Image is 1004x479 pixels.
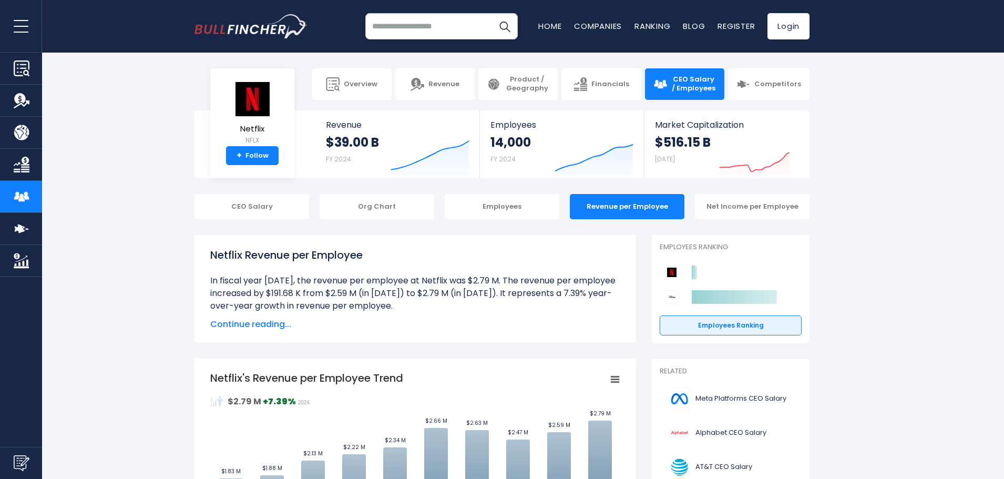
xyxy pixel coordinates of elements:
span: Competitors [754,80,801,89]
strong: $2.79 M [228,395,261,407]
span: Employees [490,120,633,130]
div: Net Income per Employee [695,194,810,219]
a: Blog [683,21,705,32]
strong: 14,000 [490,134,531,150]
text: $1.83 M [221,467,241,475]
a: Employees 14,000 FY 2024 [480,110,643,178]
img: T logo [666,455,692,479]
p: Related [660,367,802,376]
a: Revenue [395,68,475,100]
img: Walt Disney Company competitors logo [665,290,679,304]
img: Netflix competitors logo [665,266,679,279]
div: Employees [445,194,559,219]
small: FY 2024 [490,155,516,164]
small: [DATE] [655,155,675,164]
text: $2.63 M [466,419,488,427]
span: Market Capitalization [655,120,798,130]
li: In fiscal year [DATE], the revenue per employee at Netflix was $2.79 M. The revenue per employee ... [210,274,620,312]
text: $1.88 M [262,464,282,472]
text: $2.66 M [425,417,447,425]
span: Meta Platforms CEO Salary [695,394,786,403]
a: Go to homepage [194,14,308,38]
text: $2.59 M [548,421,570,429]
a: Ranking [634,21,670,32]
a: Market Capitalization $516.15 B [DATE] [644,110,808,178]
p: Employees Ranking [660,243,802,252]
div: CEO Salary [194,194,309,219]
a: Companies [574,21,622,32]
a: Netflix NFLX [233,81,271,147]
img: META logo [666,387,692,411]
img: RevenuePerEmployee.svg [210,395,223,407]
text: $2.22 M [343,443,365,451]
a: Competitors [728,68,810,100]
span: CEO Salary / Employees [671,75,716,93]
a: +Follow [226,146,279,165]
a: Employees Ranking [660,315,802,335]
text: $2.47 M [508,429,528,436]
a: Home [538,21,561,32]
a: Product / Geography [478,68,558,100]
button: Search [491,13,518,39]
span: Continue reading... [210,318,620,331]
span: Alphabet CEO Salary [695,429,766,437]
span: Financials [591,80,629,89]
a: Meta Platforms CEO Salary [660,384,802,413]
h1: Netflix Revenue per Employee [210,247,620,263]
span: AT&T CEO Salary [695,463,752,472]
tspan: Netflix's Revenue per Employee Trend [210,371,403,385]
span: Revenue [428,80,459,89]
img: bullfincher logo [194,14,308,38]
div: Org Chart [320,194,434,219]
text: $2.34 M [385,436,406,444]
span: Overview [344,80,377,89]
a: Login [767,13,810,39]
span: Revenue [326,120,469,130]
a: Revenue $39.00 B FY 2024 [315,110,480,178]
a: Alphabet CEO Salary [660,419,802,447]
strong: +7.39% [263,395,296,407]
a: Overview [312,68,392,100]
span: 2024 [298,400,310,405]
img: GOOGL logo [666,421,692,445]
a: Register [718,21,755,32]
strong: + [237,151,242,160]
a: CEO Salary / Employees [645,68,724,100]
span: Netflix [234,125,271,134]
strong: $516.15 B [655,134,711,150]
div: Revenue per Employee [570,194,684,219]
span: Product / Geography [505,75,549,93]
small: NFLX [234,136,271,145]
a: Financials [561,68,641,100]
strong: $39.00 B [326,134,379,150]
text: $2.13 M [303,450,323,457]
text: $2.79 M [590,410,611,417]
small: FY 2024 [326,155,351,164]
